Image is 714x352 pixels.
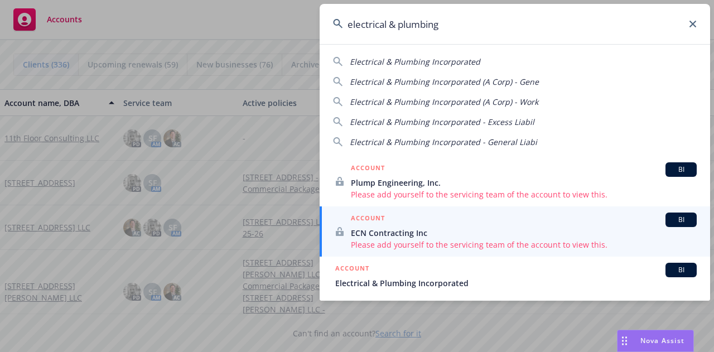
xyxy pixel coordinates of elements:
span: Electrical & Plumbing Incorporated - General Liabi [350,137,537,147]
a: ACCOUNTBIECN Contracting IncPlease add yourself to the servicing team of the account to view this. [320,206,710,257]
span: Electrical & Plumbing Incorporated - Excess Liabil [350,117,534,127]
span: Please add yourself to the servicing team of the account to view this. [351,189,697,200]
div: Drag to move [617,330,631,351]
span: Electrical & Plumbing Incorporated (A Corp) - Gene [350,76,539,87]
span: Electrical & Plumbing Incorporated (A Corp) - Work [350,97,538,107]
h5: ACCOUNT [335,263,369,276]
input: Search... [320,4,710,44]
span: Plump Engineering, Inc. [351,177,697,189]
span: Electrical & Plumbing Incorporated [350,56,480,67]
a: ACCOUNTBIElectrical & Plumbing Incorporated [320,257,710,295]
span: BI [670,265,692,275]
button: Nova Assist [617,330,694,352]
span: Nova Assist [640,336,684,345]
span: ECN Contracting Inc [351,227,697,239]
a: ACCOUNTBIPlump Engineering, Inc.Please add yourself to the servicing team of the account to view ... [320,156,710,206]
span: BI [670,215,692,225]
span: Please add yourself to the servicing team of the account to view this. [351,239,697,250]
span: Electrical & Plumbing Incorporated [335,277,697,289]
h5: ACCOUNT [351,162,385,176]
h5: ACCOUNT [351,213,385,226]
span: BI [670,165,692,175]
